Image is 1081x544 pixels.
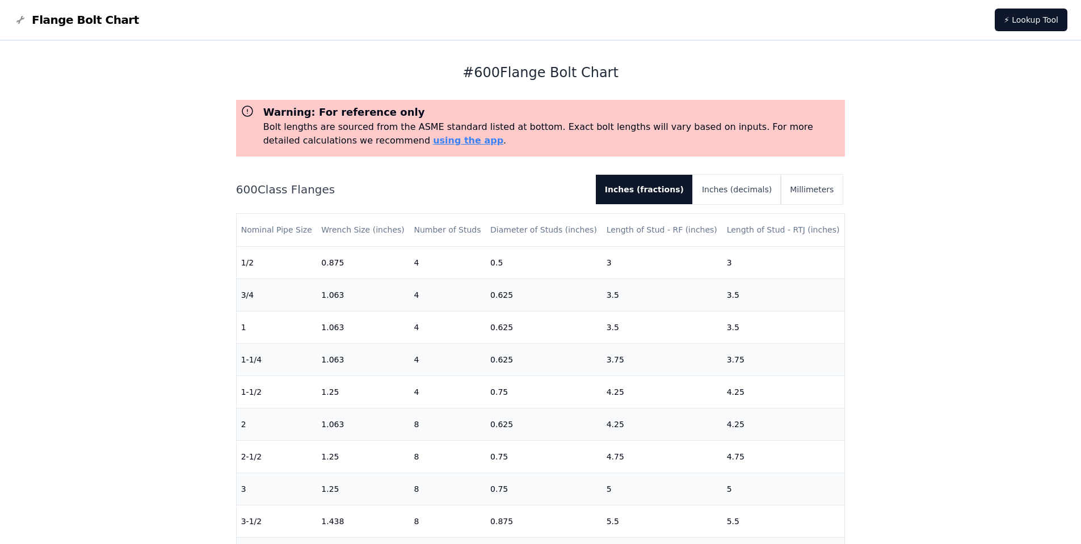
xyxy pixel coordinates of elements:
[602,376,722,408] td: 4.25
[722,376,845,408] td: 4.25
[602,311,722,343] td: 3.5
[237,376,317,408] td: 1-1/2
[995,9,1067,31] a: ⚡ Lookup Tool
[602,246,722,279] td: 3
[722,343,845,376] td: 3.75
[486,343,602,376] td: 0.625
[236,182,587,197] h2: 600 Class Flanges
[486,279,602,311] td: 0.625
[781,175,843,204] button: Millimeters
[486,473,602,505] td: 0.75
[409,505,486,537] td: 8
[14,12,139,28] a: Flange Bolt Chart LogoFlange Bolt Chart
[722,246,845,279] td: 3
[409,246,486,279] td: 4
[409,440,486,473] td: 8
[486,311,602,343] td: 0.625
[486,246,602,279] td: 0.5
[317,376,409,408] td: 1.25
[317,408,409,440] td: 1.063
[409,408,486,440] td: 8
[237,473,317,505] td: 3
[722,408,845,440] td: 4.25
[237,440,317,473] td: 2-1/2
[433,135,503,146] a: using the app
[409,279,486,311] td: 4
[722,214,845,246] th: Length of Stud - RTJ (inches)
[409,376,486,408] td: 4
[237,408,317,440] td: 2
[602,408,722,440] td: 4.25
[317,343,409,376] td: 1.063
[602,505,722,537] td: 5.5
[486,440,602,473] td: 0.75
[237,246,317,279] td: 1/2
[602,214,722,246] th: Length of Stud - RF (inches)
[693,175,781,204] button: Inches (decimals)
[237,311,317,343] td: 1
[722,505,845,537] td: 5.5
[317,246,409,279] td: 0.875
[263,104,841,120] h3: Warning: For reference only
[409,473,486,505] td: 8
[237,343,317,376] td: 1-1/4
[237,214,317,246] th: Nominal Pipe Size
[596,175,693,204] button: Inches (fractions)
[602,440,722,473] td: 4.75
[409,311,486,343] td: 4
[486,214,602,246] th: Diameter of Studs (inches)
[409,214,486,246] th: Number of Studs
[722,279,845,311] td: 3.5
[602,279,722,311] td: 3.5
[409,343,486,376] td: 4
[263,120,841,147] p: Bolt lengths are sourced from the ASME standard listed at bottom. Exact bolt lengths will vary ba...
[722,473,845,505] td: 5
[486,505,602,537] td: 0.875
[317,214,409,246] th: Wrench Size (inches)
[486,408,602,440] td: 0.625
[317,505,409,537] td: 1.438
[317,473,409,505] td: 1.25
[14,13,27,27] img: Flange Bolt Chart Logo
[722,311,845,343] td: 3.5
[317,279,409,311] td: 1.063
[602,473,722,505] td: 5
[722,440,845,473] td: 4.75
[486,376,602,408] td: 0.75
[32,12,139,28] span: Flange Bolt Chart
[317,440,409,473] td: 1.25
[602,343,722,376] td: 3.75
[317,311,409,343] td: 1.063
[236,64,846,82] h1: # 600 Flange Bolt Chart
[237,505,317,537] td: 3-1/2
[237,279,317,311] td: 3/4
